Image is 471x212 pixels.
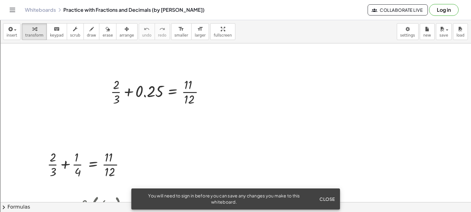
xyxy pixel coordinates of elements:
div: You will need to sign in before you can save any changes you make to this whiteboard. [136,193,312,205]
button: Collaborate Live [368,4,428,15]
button: transform [22,23,47,40]
span: transform [25,33,43,38]
span: Close [319,196,335,202]
span: Collaborate Live [373,7,423,13]
button: Close [317,193,337,205]
button: Log in [429,4,459,16]
a: Whiteboards [25,7,56,13]
button: Toggle navigation [7,5,17,15]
